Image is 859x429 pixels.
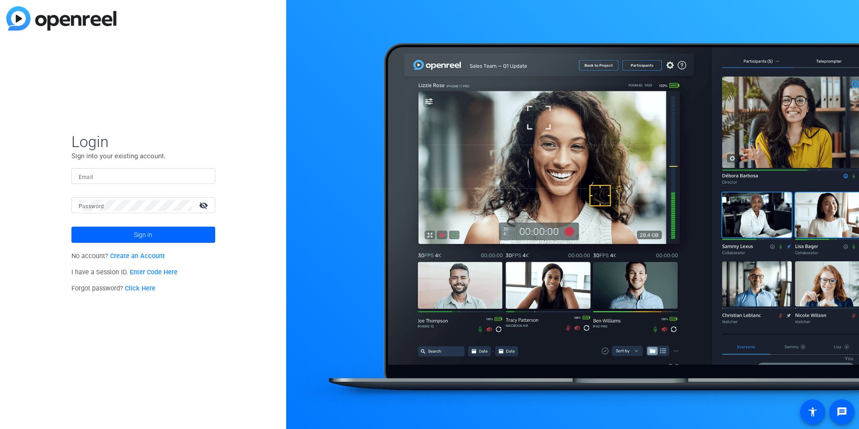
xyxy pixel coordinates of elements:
[71,252,165,260] span: No account?
[79,203,104,210] mat-label: Password
[130,268,177,276] a: Enter Code Here
[71,227,215,243] button: Sign in
[6,6,116,31] img: blue-gradient.svg
[807,407,818,417] mat-icon: accessibility
[71,132,215,151] span: Login
[71,285,156,292] span: Forgot password?
[110,252,165,260] a: Create an Account
[837,407,847,417] mat-icon: message
[125,285,155,292] a: Click Here
[194,199,215,212] mat-icon: visibility_off
[71,268,178,276] span: I have a Session ID.
[79,174,93,180] mat-label: Email
[71,151,215,161] p: Sign into your existing account.
[79,171,208,182] input: Enter Email Address
[134,223,152,246] span: Sign in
